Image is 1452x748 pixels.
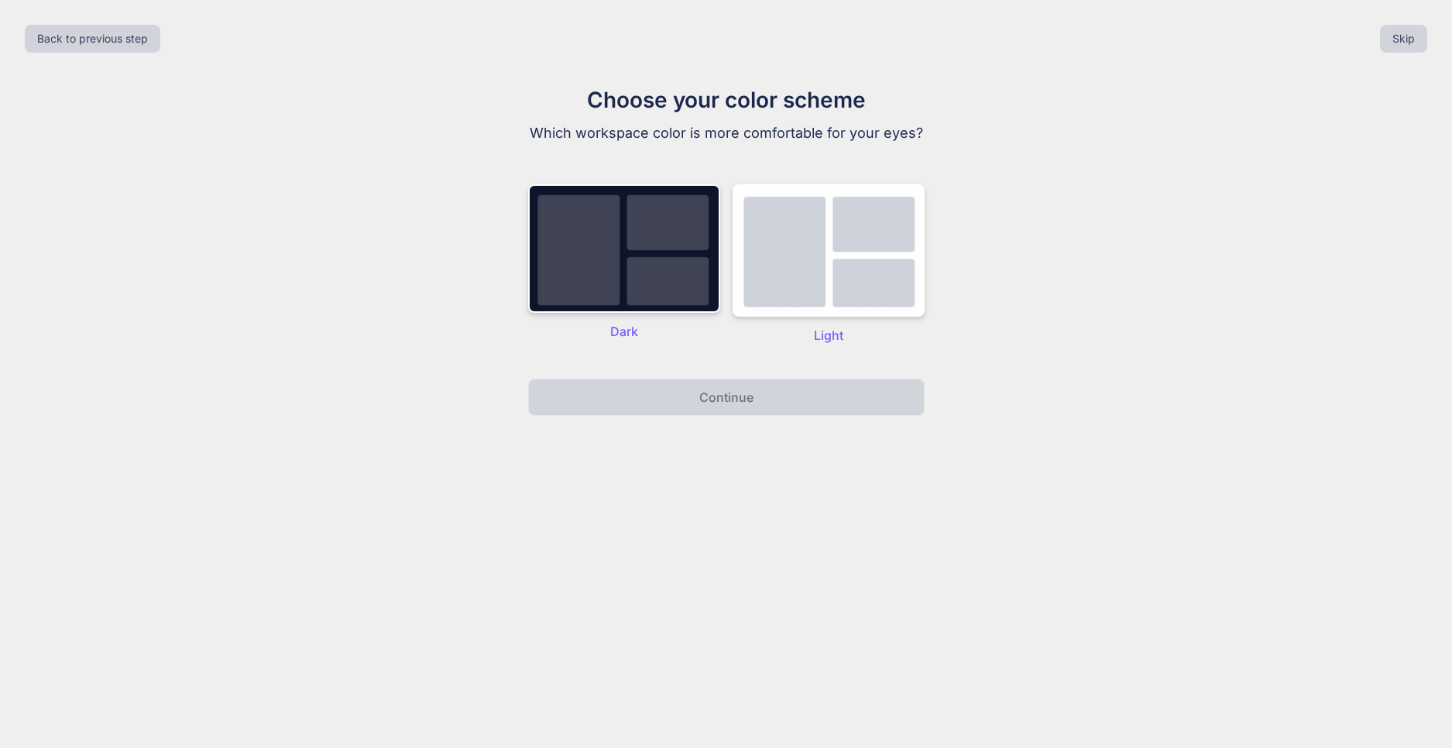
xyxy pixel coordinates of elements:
[733,326,925,345] p: Light
[699,388,753,407] p: Continue
[528,379,925,416] button: Continue
[528,322,720,341] p: Dark
[733,184,925,317] img: dark
[1380,25,1427,53] button: Skip
[25,25,160,53] button: Back to previous step
[528,184,720,313] img: dark
[466,84,987,116] h1: Choose your color scheme
[466,122,987,144] p: Which workspace color is more comfortable for your eyes?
